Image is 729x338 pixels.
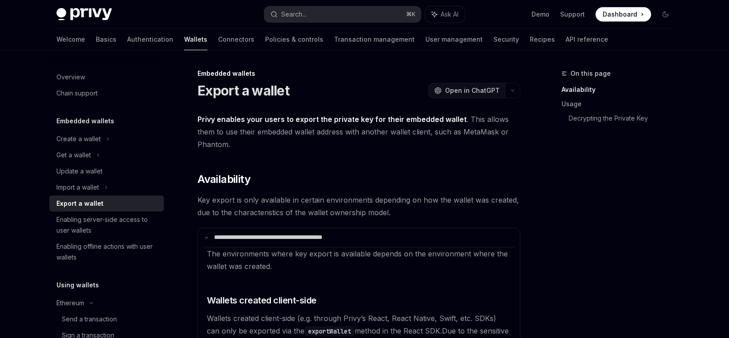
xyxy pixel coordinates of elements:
div: Update a wallet [56,166,103,177]
a: Transaction management [334,29,415,50]
h5: Embedded wallets [56,116,114,126]
span: The environments where key export is available depends on the environment where the wallet was cr... [207,249,508,271]
div: Get a wallet [56,150,91,160]
button: Search...⌘K [264,6,421,22]
h5: Using wallets [56,280,99,290]
a: Recipes [530,29,555,50]
span: Wallets created client-side (e.g. through Privy’s React, React Native, Swift, etc. SDKs) can only... [207,314,496,335]
a: Support [560,10,585,19]
a: Welcome [56,29,85,50]
div: Search... [281,9,306,20]
div: Chain support [56,88,98,99]
span: Wallets created client-side [207,294,317,307]
div: Create a wallet [56,134,101,144]
a: Overview [49,69,164,85]
div: Import a wallet [56,182,99,193]
a: Authentication [127,29,173,50]
a: Availability [562,82,680,97]
span: Availability [197,172,250,186]
a: API reference [566,29,608,50]
span: Dashboard [603,10,637,19]
span: Key export is only available in certain environments depending on how the wallet was created, due... [197,194,520,219]
div: Enabling offline actions with user wallets [56,241,159,263]
a: Update a wallet [49,163,164,179]
a: Export a wallet [49,195,164,212]
div: Enabling server-side access to user wallets [56,214,159,236]
div: Send a transaction [62,314,117,325]
a: Usage [562,97,680,111]
span: Ask AI [441,10,459,19]
span: On this page [570,68,611,79]
a: Send a transaction [49,311,164,327]
a: Connectors [218,29,254,50]
a: Wallets [184,29,207,50]
a: Dashboard [596,7,651,22]
div: Ethereum [56,298,84,308]
a: Policies & controls [265,29,323,50]
a: Chain support [49,85,164,101]
span: Open in ChatGPT [445,86,500,95]
div: Embedded wallets [197,69,520,78]
code: exportWallet [304,326,355,336]
a: Security [493,29,519,50]
span: . This allows them to use their embedded wallet address with another wallet client, such as MetaM... [197,113,520,151]
button: Ask AI [425,6,465,22]
a: Decrypting the Private Key [569,111,680,126]
a: Demo [532,10,549,19]
strong: Privy enables your users to export the private key for their embedded wallet [197,115,467,124]
button: Toggle dark mode [658,7,673,22]
a: Enabling server-side access to user wallets [49,212,164,238]
img: dark logo [56,8,112,21]
h1: Export a wallet [197,82,289,99]
button: Open in ChatGPT [429,83,505,98]
a: Enabling offline actions with user wallets [49,238,164,265]
a: Basics [96,29,116,50]
a: User management [425,29,483,50]
div: Overview [56,72,85,82]
span: ⌘ K [406,11,416,18]
div: Export a wallet [56,198,103,209]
